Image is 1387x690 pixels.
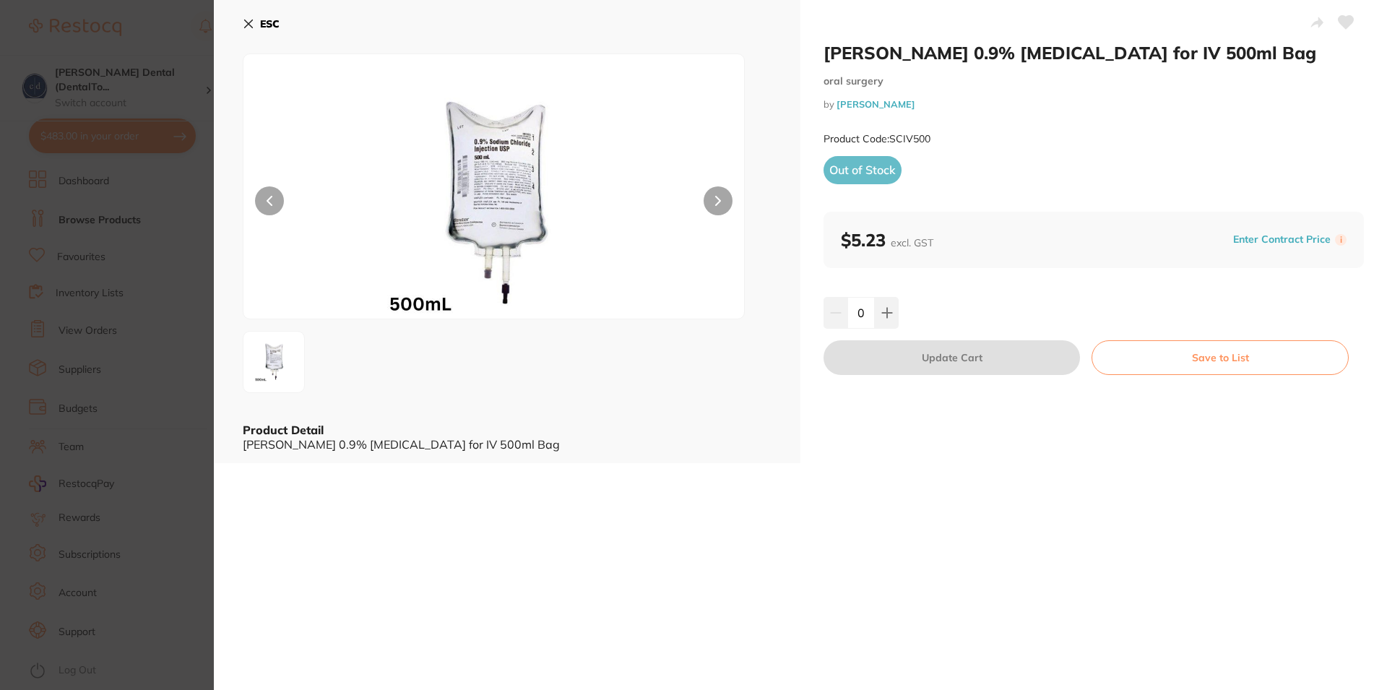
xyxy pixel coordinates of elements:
img: MDAuanBn [248,336,300,388]
div: Message content [63,31,256,248]
label: i [1335,234,1347,246]
div: Hi [PERSON_NAME], Starting [DATE], we’re making some updates to our product offerings on the Rest... [63,31,256,145]
div: [PERSON_NAME] 0.9% [MEDICAL_DATA] for IV 500ml Bag [243,438,772,451]
button: ESC [243,12,280,36]
small: oral surgery [824,75,1364,87]
span: excl. GST [891,236,933,249]
h2: [PERSON_NAME] 0.9% [MEDICAL_DATA] for IV 500ml Bag [824,42,1364,64]
img: MDAuanBn [344,90,644,319]
button: Enter Contract Price [1229,233,1335,246]
small: by [824,99,1364,110]
a: [PERSON_NAME] [837,98,915,110]
button: Save to List [1092,340,1349,375]
small: Product Code: SCIV500 [824,133,930,145]
b: Product Detail [243,423,324,437]
div: message notification from Restocq, Just now. Hi Angela, Starting 11 August, we’re making some upd... [22,22,267,276]
p: Message from Restocq, sent Just now [63,254,256,267]
div: We’re committed to ensuring a smooth transition for you! Our team is standing by to help you with... [63,152,256,223]
div: Simply reply to this message and we’ll be in touch to guide you through these next steps. We are ... [63,230,256,315]
img: Profile image for Restocq [33,35,56,58]
button: Update Cart [824,340,1080,375]
b: $5.23 [841,229,933,251]
b: ESC [260,17,280,30]
span: Out of Stock [824,156,902,184]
